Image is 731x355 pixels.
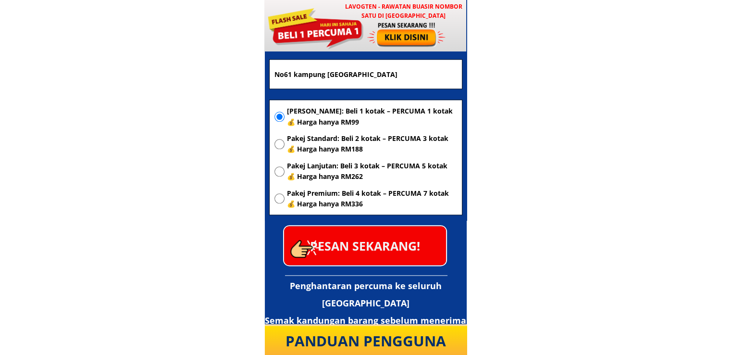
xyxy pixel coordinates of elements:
h3: Penghantaran percuma ke seluruh [GEOGRAPHIC_DATA] Semak kandungan barang sebelum menerima [265,277,467,329]
span: [PERSON_NAME]: Beli 1 kotak – PERCUMA 1 kotak 💰 Harga hanya RM99 [287,106,457,127]
input: Alamat [272,60,459,89]
span: Pakej Standard: Beli 2 kotak – PERCUMA 3 kotak 💰 Harga hanya RM188 [287,133,457,155]
h3: LAVOGTEN - Rawatan Buasir Nombor Satu di [GEOGRAPHIC_DATA] [340,2,467,20]
span: Pakej Premium: Beli 4 kotak – PERCUMA 7 kotak 💰 Harga hanya RM336 [287,188,457,210]
div: PANDUAN PENGGUNA [273,330,459,353]
p: PESAN SEKARANG! [284,226,446,265]
span: Pakej Lanjutan: Beli 3 kotak – PERCUMA 5 kotak 💰 Harga hanya RM262 [287,161,457,182]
